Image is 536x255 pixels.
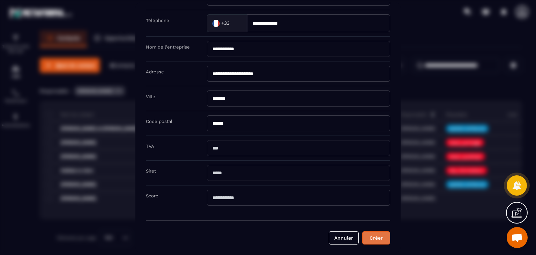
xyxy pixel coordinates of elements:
[221,20,230,27] span: +33
[146,119,172,124] label: Code postal
[362,232,390,245] button: Créer
[207,15,247,32] div: Search for option
[209,16,223,30] img: Country Flag
[146,45,190,50] label: Nom de l'entreprise
[231,18,240,29] input: Search for option
[146,70,164,75] label: Adresse
[146,18,169,23] label: Téléphone
[146,144,154,149] label: TVA
[507,227,528,248] div: Ouvrir le chat
[329,232,359,245] button: Annuler
[146,194,158,199] label: Score
[146,169,156,174] label: Siret
[146,94,155,100] label: Ville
